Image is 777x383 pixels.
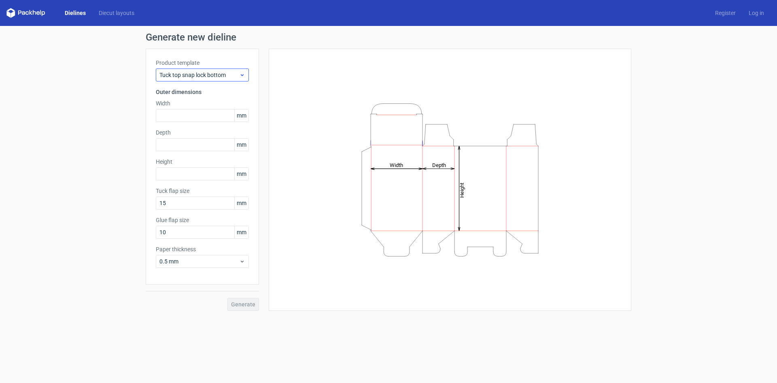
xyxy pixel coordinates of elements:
[156,59,249,67] label: Product template
[159,71,239,79] span: Tuck top snap lock bottom
[432,162,446,168] tspan: Depth
[58,9,92,17] a: Dielines
[156,216,249,224] label: Glue flap size
[146,32,631,42] h1: Generate new dieline
[92,9,141,17] a: Diecut layouts
[156,245,249,253] label: Paper thickness
[709,9,742,17] a: Register
[159,257,239,265] span: 0.5 mm
[156,99,249,107] label: Width
[390,162,403,168] tspan: Width
[156,128,249,137] label: Depth
[156,158,249,166] label: Height
[156,187,249,195] label: Tuck flap size
[234,109,248,122] span: mm
[234,139,248,151] span: mm
[234,197,248,209] span: mm
[234,168,248,180] span: mm
[234,226,248,238] span: mm
[156,88,249,96] h3: Outer dimensions
[459,182,465,197] tspan: Height
[742,9,771,17] a: Log in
